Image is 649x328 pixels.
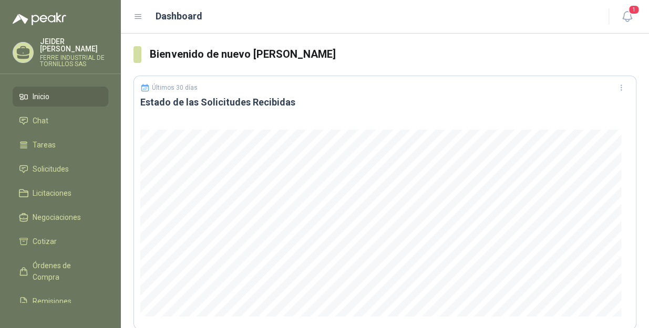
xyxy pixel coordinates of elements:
[33,115,48,126] span: Chat
[13,256,108,287] a: Órdenes de Compra
[13,87,108,107] a: Inicio
[40,55,108,67] p: FERRE INDUSTRIAL DE TORNILLOS SAS
[33,211,81,223] span: Negociaciones
[33,295,71,307] span: Remisiones
[13,135,108,155] a: Tareas
[13,291,108,311] a: Remisiones
[628,5,640,15] span: 1
[152,84,198,91] p: Últimos 30 días
[13,111,108,131] a: Chat
[13,207,108,227] a: Negociaciones
[140,96,630,109] h3: Estado de las Solicitudes Recibidas
[33,187,71,199] span: Licitaciones
[33,139,56,151] span: Tareas
[13,183,108,203] a: Licitaciones
[150,46,636,62] h3: Bienvenido de nuevo [PERSON_NAME]
[33,163,69,175] span: Solicitudes
[33,260,98,283] span: Órdenes de Compra
[617,7,636,26] button: 1
[13,159,108,179] a: Solicitudes
[33,91,49,102] span: Inicio
[13,13,66,25] img: Logo peakr
[13,231,108,251] a: Cotizar
[33,236,57,247] span: Cotizar
[156,9,202,24] h1: Dashboard
[40,38,108,52] p: JEIDER [PERSON_NAME]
